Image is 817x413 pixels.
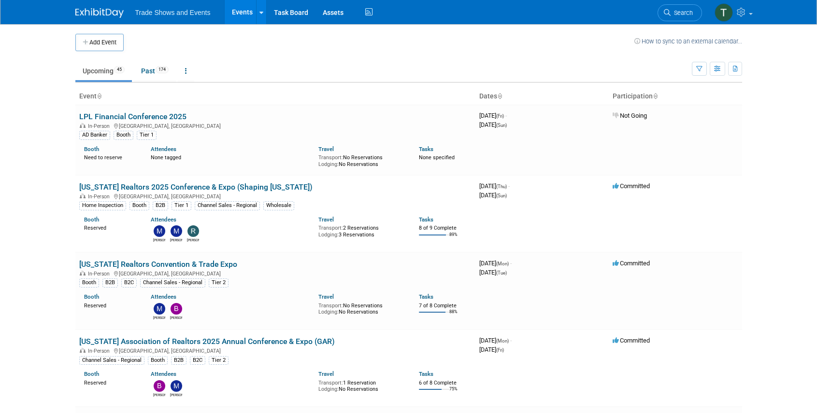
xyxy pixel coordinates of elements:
span: (Mon) [496,338,509,344]
span: None specified [419,154,455,161]
img: Barbara Wilkinson [154,380,165,392]
span: [DATE] [479,260,512,267]
span: 45 [114,66,125,73]
img: Maurice Vincent [154,303,165,315]
a: Tasks [419,146,433,152]
div: Rob Schroeder [187,237,199,243]
div: No Reservations No Reservations [318,301,404,316]
span: Trade Shows and Events [135,9,211,16]
span: [DATE] [479,269,507,276]
span: Committed [613,182,650,190]
th: Participation [609,88,742,105]
div: B2B [153,201,168,210]
div: Barbara Wilkinson [153,392,165,398]
span: (Sun) [496,193,507,198]
img: ExhibitDay [75,8,124,18]
td: 88% [449,309,458,322]
span: Not Going [613,112,647,119]
div: Maurice Vincent [153,315,165,320]
span: Transport: [318,303,343,309]
span: Search [671,9,693,16]
a: Travel [318,146,334,152]
span: Transport: [318,154,343,161]
img: Mike Schalk [171,225,182,237]
div: Mike Schalk [170,237,182,243]
a: Booth [84,146,99,152]
a: Booth [84,293,99,300]
div: 7 of 8 Complete [419,303,472,309]
a: Tasks [419,216,433,223]
span: In-Person [88,193,113,200]
div: Reserved [84,223,137,232]
span: (Thu) [496,184,507,189]
div: Tier 2 [209,278,229,287]
img: Rob Schroeder [187,225,199,237]
td: 75% [449,386,458,399]
div: Reserved [84,301,137,309]
span: [DATE] [479,182,510,190]
th: Event [75,88,475,105]
span: Lodging: [318,161,339,167]
span: - [508,182,510,190]
div: Wholesale [263,201,294,210]
a: Past174 [134,62,176,80]
a: Attendees [151,146,176,152]
div: Need to reserve [84,152,137,161]
span: 174 [156,66,169,73]
a: LPL Financial Conference 2025 [79,112,186,121]
img: Tiff Wagner [715,3,733,22]
img: In-Person Event [80,348,86,353]
div: Channel Sales - Regional [195,201,260,210]
div: Michael Cardillo [153,237,165,243]
div: Channel Sales - Regional [79,356,144,365]
div: Maurice Vincent [170,392,182,398]
div: AD Banker [79,131,110,139]
a: Tasks [419,293,433,300]
div: Booth [129,201,149,210]
span: (Mon) [496,261,509,266]
a: Attendees [151,371,176,377]
div: Booth [148,356,168,365]
div: [GEOGRAPHIC_DATA], [GEOGRAPHIC_DATA] [79,346,472,354]
div: [GEOGRAPHIC_DATA], [GEOGRAPHIC_DATA] [79,122,472,129]
span: - [505,112,507,119]
span: Committed [613,260,650,267]
a: Sort by Start Date [497,92,502,100]
span: In-Person [88,123,113,129]
span: (Fri) [496,113,504,119]
div: 6 of 8 Complete [419,380,472,386]
img: Barbara Wilkinson [171,303,182,315]
div: Tier 1 [137,131,157,139]
div: Barbara Wilkinson [170,315,182,320]
a: Booth [84,371,99,377]
span: (Fri) [496,347,504,353]
div: Home Inspection [79,201,126,210]
a: Travel [318,371,334,377]
span: Lodging: [318,309,339,315]
span: In-Person [88,348,113,354]
div: 8 of 9 Complete [419,225,472,232]
span: - [510,260,512,267]
div: 2 Reservations 3 Reservations [318,223,404,238]
a: Booth [84,216,99,223]
div: [GEOGRAPHIC_DATA], [GEOGRAPHIC_DATA] [79,192,472,200]
div: Tier 1 [172,201,191,210]
a: How to sync to an external calendar... [634,38,742,45]
div: Booth [114,131,133,139]
div: [GEOGRAPHIC_DATA], [GEOGRAPHIC_DATA] [79,269,472,277]
span: [DATE] [479,346,504,353]
span: In-Person [88,271,113,277]
a: Attendees [151,293,176,300]
img: In-Person Event [80,271,86,275]
span: - [510,337,512,344]
a: Travel [318,293,334,300]
td: 89% [449,232,458,245]
span: (Tue) [496,270,507,275]
a: Sort by Participation Type [653,92,658,100]
img: In-Person Event [80,193,86,198]
a: Tasks [419,371,433,377]
span: [DATE] [479,192,507,199]
span: (Sun) [496,123,507,128]
button: Add Event [75,34,124,51]
img: Michael Cardillo [154,225,165,237]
